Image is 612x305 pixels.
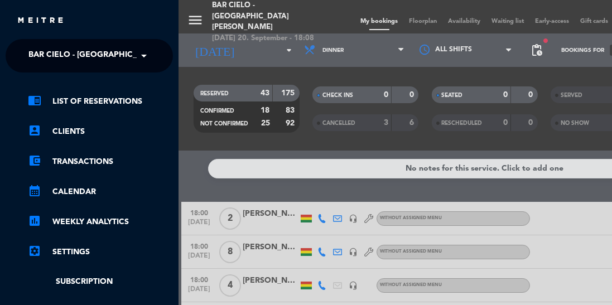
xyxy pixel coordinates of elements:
[28,184,41,197] i: calendar_month
[28,244,41,258] i: settings_applications
[28,154,41,167] i: account_balance_wallet
[28,214,41,227] i: assessment
[28,275,173,288] a: Subscription
[28,44,224,67] span: Bar Cielo - [GEOGRAPHIC_DATA][PERSON_NAME]
[28,94,41,107] i: chrome_reader_mode
[17,17,64,25] img: MEITRE
[28,155,173,168] a: account_balance_walletTransactions
[28,124,41,137] i: account_box
[28,95,173,108] a: chrome_reader_modeList of Reservations
[28,245,173,259] a: Settings
[28,185,173,199] a: calendar_monthCalendar
[28,125,173,138] a: account_boxClients
[28,215,173,229] a: assessmentWeekly Analytics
